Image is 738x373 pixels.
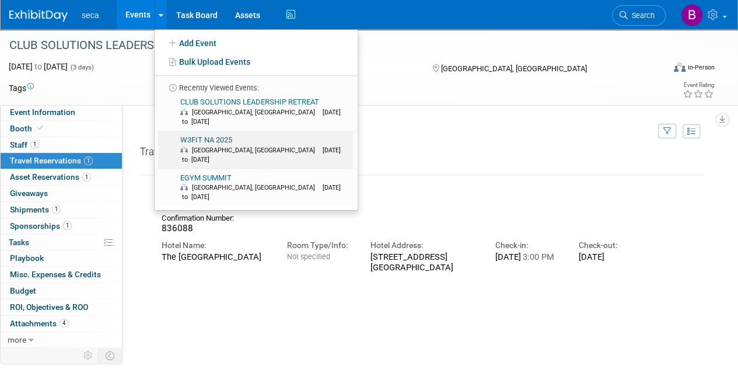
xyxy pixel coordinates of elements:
td: Toggle Event Tabs [99,348,123,363]
span: Attachments [10,319,68,328]
span: Not specified [287,252,330,261]
span: 1 [82,173,91,182]
a: Giveaways [1,186,122,201]
a: Attachments4 [1,316,122,332]
span: 1 [30,140,39,149]
div: Check-in: [495,240,561,251]
img: ExhibitDay [9,10,68,22]
div: [STREET_ADDRESS] [GEOGRAPHIC_DATA] [370,252,478,273]
a: Event Information [1,104,122,120]
span: Event Information [10,107,75,117]
div: Hotel Name: [162,240,270,251]
span: [DATE] to [DATE] [180,109,341,126]
span: Travel Reservations [10,156,93,165]
a: Staff1 [1,137,122,153]
span: Giveaways [10,189,48,198]
span: 1 [84,156,93,165]
a: Tasks [1,235,122,250]
span: 4 [60,319,68,327]
span: Search [628,11,655,20]
span: Playbook [10,253,44,263]
li: Recently Viewed Events: [155,75,358,93]
div: Room Type/Info: [287,240,353,251]
div: [DATE] [495,252,561,262]
a: ROI, Objectives & ROO [1,299,122,315]
span: Asset Reservations [10,172,91,182]
a: Booth [1,121,122,137]
a: Search [612,5,666,26]
a: Misc. Expenses & Credits [1,267,122,283]
div: Hotel Address: [370,240,478,251]
i: Filter by Traveler [663,128,671,135]
a: Budget [1,283,122,299]
a: EGYM SUMMIT [GEOGRAPHIC_DATA], [GEOGRAPHIC_DATA] [DATE] to [DATE] [158,169,353,207]
span: [GEOGRAPHIC_DATA], [GEOGRAPHIC_DATA] [440,64,586,73]
div: The [GEOGRAPHIC_DATA] [162,252,270,262]
div: Confirmation Number: [162,210,242,223]
span: Sponsorships [10,221,72,231]
a: Bulk Upload Events [155,53,358,71]
span: seca [82,11,99,20]
div: In-Person [687,63,715,72]
a: Sponsorships1 [1,218,122,234]
span: (3 days) [69,64,94,71]
a: more [1,332,122,348]
a: W3FIT NA 2025 [GEOGRAPHIC_DATA], [GEOGRAPHIC_DATA] [DATE] to [DATE] [158,131,353,169]
div: Check-out: [579,240,645,251]
span: 1 [52,205,61,214]
a: Playbook [1,250,122,266]
span: Tasks [9,238,29,247]
span: Staff [10,140,39,149]
span: more [8,335,26,344]
div: CLUB SOLUTIONS LEADERSHIP RETREAT [5,35,655,56]
div: Event Format [611,61,715,78]
img: Format-Inperson.png [674,62,685,72]
td: Personalize Event Tab Strip [78,348,99,363]
span: [DATE] to [DATE] [180,147,341,163]
span: ROI, Objectives & ROO [10,302,88,312]
span: 3:00 PM [521,252,554,262]
span: Booth [10,124,46,133]
i: Booth reservation complete [37,125,43,131]
span: Misc. Expenses & Credits [10,270,101,279]
span: [DATE] [DATE] [9,62,68,71]
span: [GEOGRAPHIC_DATA], [GEOGRAPHIC_DATA] [192,147,321,154]
td: Tags [9,82,34,94]
a: Travel Reservations1 [1,153,122,169]
span: [GEOGRAPHIC_DATA], [GEOGRAPHIC_DATA] [192,184,321,191]
span: to [33,62,44,71]
a: CLUB SOLUTIONS LEADERSHIP RETREAT [GEOGRAPHIC_DATA], [GEOGRAPHIC_DATA] [DATE] to [DATE] [158,93,353,131]
span: Shipments [10,205,61,214]
div: Travel Reservations: [140,145,706,163]
a: Shipments1 [1,202,122,218]
a: Asset Reservations1 [1,169,122,185]
span: 1 [63,221,72,230]
span: 836088 [162,223,193,233]
span: Budget [10,286,36,295]
span: [GEOGRAPHIC_DATA], [GEOGRAPHIC_DATA] [192,109,321,116]
img: Bob Surface [681,4,703,26]
div: Event Rating [683,82,714,88]
div: [DATE] [579,252,645,262]
a: Add Event [155,34,358,53]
